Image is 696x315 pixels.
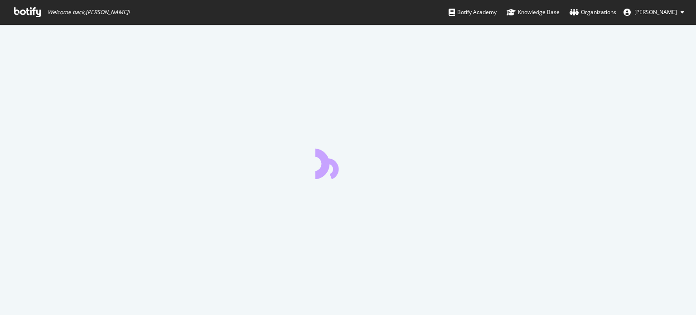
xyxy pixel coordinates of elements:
[507,8,560,17] div: Knowledge Base
[634,8,677,16] span: Tom Duncombe
[570,8,616,17] div: Organizations
[449,8,497,17] div: Botify Academy
[616,5,691,19] button: [PERSON_NAME]
[315,146,381,179] div: animation
[48,9,130,16] span: Welcome back, [PERSON_NAME] !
